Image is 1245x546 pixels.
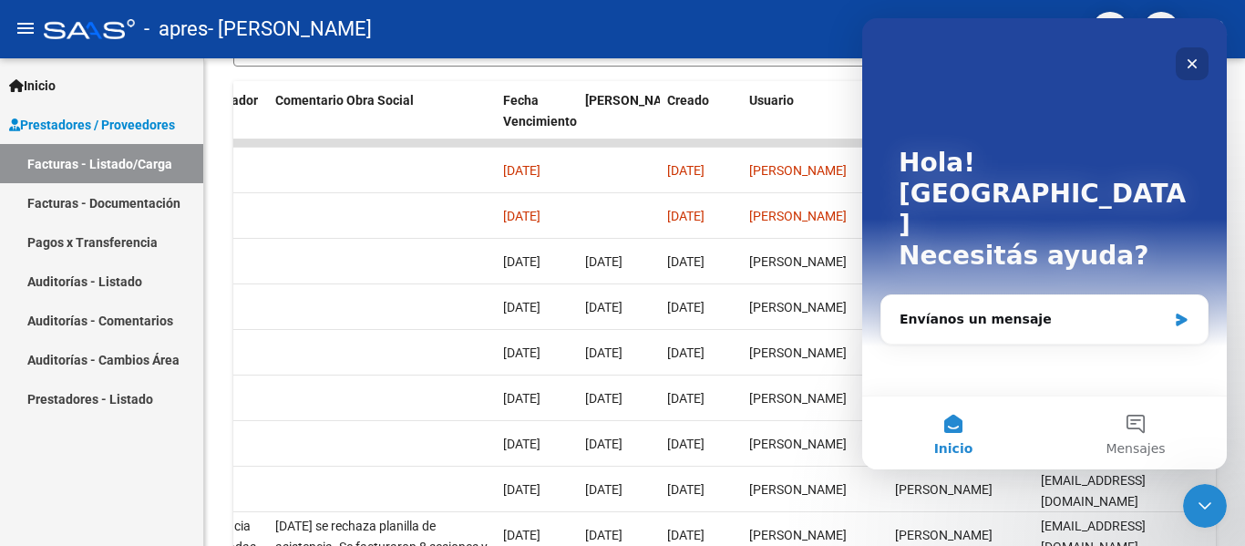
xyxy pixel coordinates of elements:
span: [DATE] [585,437,622,451]
span: [PERSON_NAME] [749,254,847,269]
span: [PERSON_NAME] [749,345,847,360]
span: [DATE] [667,528,705,542]
span: [DATE] [503,528,540,542]
span: [PERSON_NAME] [749,391,847,406]
datatable-header-cell: Fecha Confimado [578,81,660,161]
span: [DATE] [585,528,622,542]
span: [DATE] [503,209,540,223]
span: [PERSON_NAME] [749,163,847,178]
span: [DATE] [503,482,540,497]
span: Prestadores / Proveedores [9,115,175,135]
span: [PERSON_NAME] [895,528,993,542]
iframe: Intercom live chat [1183,484,1227,528]
span: [DATE] [585,345,622,360]
span: [EMAIL_ADDRESS][DOMAIN_NAME] [1041,473,1146,509]
span: [DATE] [585,391,622,406]
span: [DATE] [667,391,705,406]
datatable-header-cell: Comentario Obra Social [268,81,496,161]
datatable-header-cell: Creado [660,81,742,161]
span: [DATE] [503,300,540,314]
datatable-header-cell: Fecha Vencimiento [496,81,578,161]
span: [PERSON_NAME] [749,528,847,542]
span: - apres [144,9,208,49]
span: Creado [667,93,709,108]
span: Usuario [749,93,794,108]
span: [DATE] [667,437,705,451]
span: [PERSON_NAME] [749,209,847,223]
span: [DATE] [585,300,622,314]
span: [DATE] [667,300,705,314]
span: [PERSON_NAME] [749,437,847,451]
span: [DATE] [667,482,705,497]
span: [DATE] [503,437,540,451]
span: [DATE] [503,163,540,178]
span: Inicio [9,76,56,96]
span: [PERSON_NAME] [585,93,684,108]
span: [DATE] [503,345,540,360]
mat-icon: menu [15,17,36,39]
span: [PERSON_NAME] [749,300,847,314]
span: [DATE] [503,391,540,406]
span: [DATE] [503,254,540,269]
span: [DATE] [585,482,622,497]
span: [DATE] [667,209,705,223]
span: [PERSON_NAME] [749,482,847,497]
span: - [PERSON_NAME] [208,9,372,49]
datatable-header-cell: Usuario [742,81,888,161]
span: [DATE] [585,254,622,269]
span: [PERSON_NAME] [895,482,993,497]
span: Comentario Obra Social [275,93,414,108]
iframe: Intercom live chat [862,18,1227,469]
span: Fecha Vencimiento [503,93,577,129]
span: [DATE] [667,345,705,360]
span: [DATE] [667,254,705,269]
span: [DATE] [667,163,705,178]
